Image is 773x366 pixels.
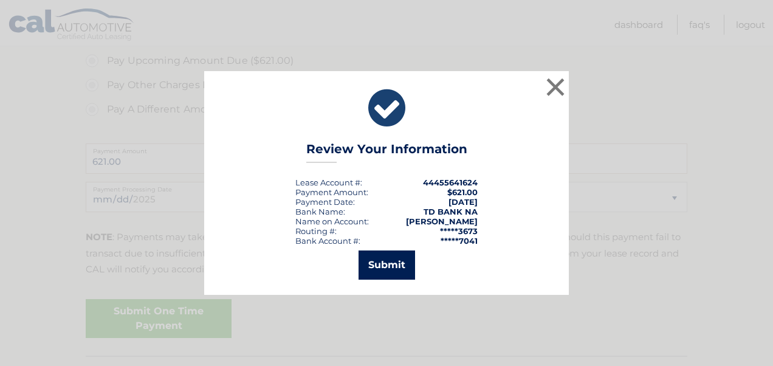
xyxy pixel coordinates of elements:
[295,207,345,216] div: Bank Name:
[448,197,478,207] span: [DATE]
[406,216,478,226] strong: [PERSON_NAME]
[424,207,478,216] strong: TD BANK NA
[295,197,355,207] div: :
[423,178,478,187] strong: 44455641624
[359,250,415,280] button: Submit
[295,236,360,246] div: Bank Account #:
[543,75,568,99] button: ×
[295,197,353,207] span: Payment Date
[295,216,369,226] div: Name on Account:
[295,187,368,197] div: Payment Amount:
[295,226,337,236] div: Routing #:
[447,187,478,197] span: $621.00
[295,178,362,187] div: Lease Account #:
[306,142,467,163] h3: Review Your Information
